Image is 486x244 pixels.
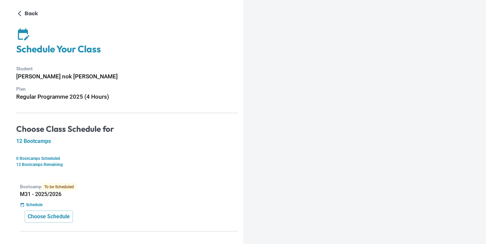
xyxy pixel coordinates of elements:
[16,43,238,55] h4: Schedule Your Class
[16,86,238,93] p: Plan
[20,191,238,198] h5: M31 - 2025/2026
[16,65,238,72] p: Student
[16,92,238,101] h6: Regular Programme 2025 (4 Hours)
[16,124,238,134] h4: Choose Class Schedule for
[25,211,73,223] button: Choose Schedule
[16,72,238,81] h6: [PERSON_NAME] nok [PERSON_NAME]
[16,162,238,168] p: 12 Bootcamps Remaining
[25,9,38,18] p: Back
[28,213,70,221] p: Choose Schedule
[42,183,77,191] span: To be Scheduled
[16,8,41,19] button: Back
[16,155,238,162] p: 0 Bootcamps Scheduled
[26,202,43,208] p: Schedule
[20,183,238,191] p: Bootcamp
[16,138,238,145] h5: 12 Bootcamps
